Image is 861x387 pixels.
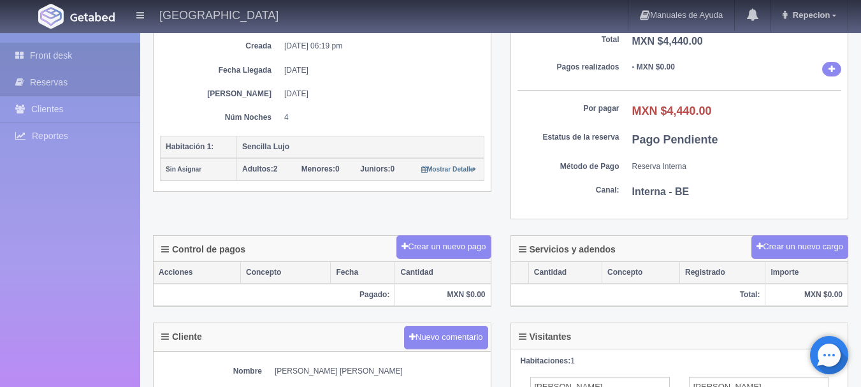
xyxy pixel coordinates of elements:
[519,332,572,342] h4: Visitantes
[275,366,484,377] dd: [PERSON_NAME] [PERSON_NAME]
[751,235,848,259] button: Crear un nuevo cargo
[765,284,848,306] th: MXN $0.00
[517,34,619,45] dt: Total
[284,89,475,99] dd: [DATE]
[284,41,475,52] dd: [DATE] 06:19 pm
[360,164,390,173] strong: Juniors:
[241,262,331,284] th: Concepto
[301,164,335,173] strong: Menores:
[632,62,675,71] b: - MXN $0.00
[404,326,488,349] button: Nuevo comentario
[421,164,477,173] a: Mostrar Detalle
[70,12,115,22] img: Getabed
[395,284,491,306] th: MXN $0.00
[159,6,279,22] h4: [GEOGRAPHIC_DATA]
[632,36,703,47] b: MXN $4,440.00
[170,65,271,76] dt: Fecha Llegada
[154,284,395,306] th: Pagado:
[38,4,64,29] img: Getabed
[360,164,394,173] span: 0
[528,262,602,284] th: Cantidad
[161,332,202,342] h4: Cliente
[242,164,273,173] strong: Adultos:
[790,10,830,20] span: Repecion
[331,262,395,284] th: Fecha
[517,185,619,196] dt: Canal:
[421,166,477,173] small: Mostrar Detalle
[170,112,271,123] dt: Núm Noches
[680,262,765,284] th: Registrado
[161,245,245,254] h4: Control de pagos
[395,262,491,284] th: Cantidad
[517,62,619,73] dt: Pagos realizados
[160,366,262,377] dt: Nombre
[396,235,491,259] button: Crear un nuevo pago
[284,112,475,123] dd: 4
[166,166,201,173] small: Sin Asignar
[519,245,616,254] h4: Servicios y adendos
[517,132,619,143] dt: Estatus de la reserva
[166,142,213,151] b: Habitación 1:
[301,164,340,173] span: 0
[632,133,718,146] b: Pago Pendiente
[517,161,619,172] dt: Método de Pago
[511,284,765,306] th: Total:
[517,103,619,114] dt: Por pagar
[632,186,690,197] b: Interna - BE
[284,65,475,76] dd: [DATE]
[602,262,680,284] th: Concepto
[521,356,839,367] div: 1
[632,161,842,172] dd: Reserva Interna
[242,164,277,173] span: 2
[154,262,241,284] th: Acciones
[170,89,271,99] dt: [PERSON_NAME]
[632,105,712,117] b: MXN $4,440.00
[521,356,571,365] strong: Habitaciones:
[237,136,484,158] th: Sencilla Lujo
[170,41,271,52] dt: Creada
[765,262,848,284] th: Importe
